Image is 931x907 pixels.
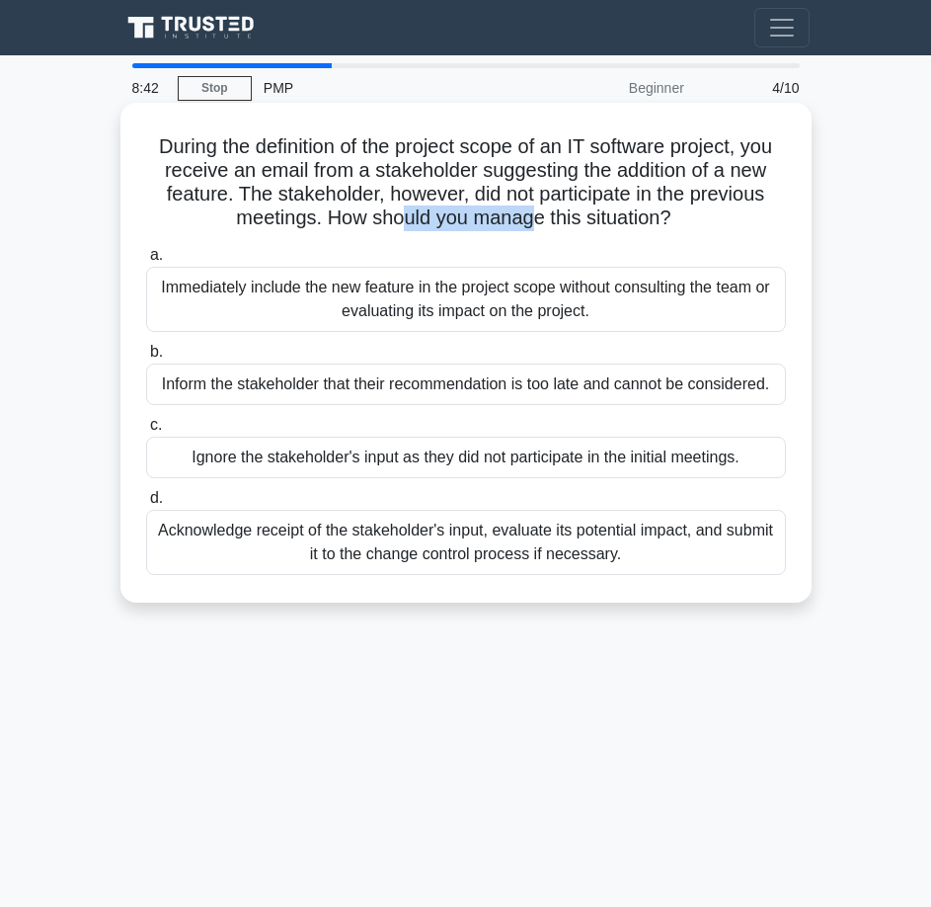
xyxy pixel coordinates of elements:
[150,489,163,506] span: d.
[696,68,812,108] div: 4/10
[144,134,788,231] h5: During the definition of the project scope of an IT software project, you receive an email from a...
[754,8,810,47] button: Toggle navigation
[150,343,163,360] span: b.
[120,68,178,108] div: 8:42
[178,76,252,101] a: Stop
[146,510,786,575] div: Acknowledge receipt of the stakeholder's input, evaluate its potential impact, and submit it to t...
[523,68,696,108] div: Beginner
[150,246,163,263] span: a.
[252,68,523,108] div: PMP
[146,267,786,332] div: Immediately include the new feature in the project scope without consulting the team or evaluatin...
[146,364,786,405] div: Inform the stakeholder that their recommendation is too late and cannot be considered.
[150,416,162,433] span: c.
[146,437,786,478] div: Ignore the stakeholder's input as they did not participate in the initial meetings.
